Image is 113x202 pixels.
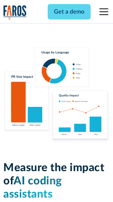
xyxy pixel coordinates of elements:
img: Logo of the analytics and reporting company Faros. [3,5,27,20]
span: AI coding assistants [3,176,62,200]
h1: Measure the impact of [3,161,110,201]
img: Charts tracking GitHub Copilot's usage and impact on velocity and quality [3,47,110,144]
div: menu [95,3,110,21]
a: home [3,5,27,20]
a: Get a demo [48,4,91,19]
